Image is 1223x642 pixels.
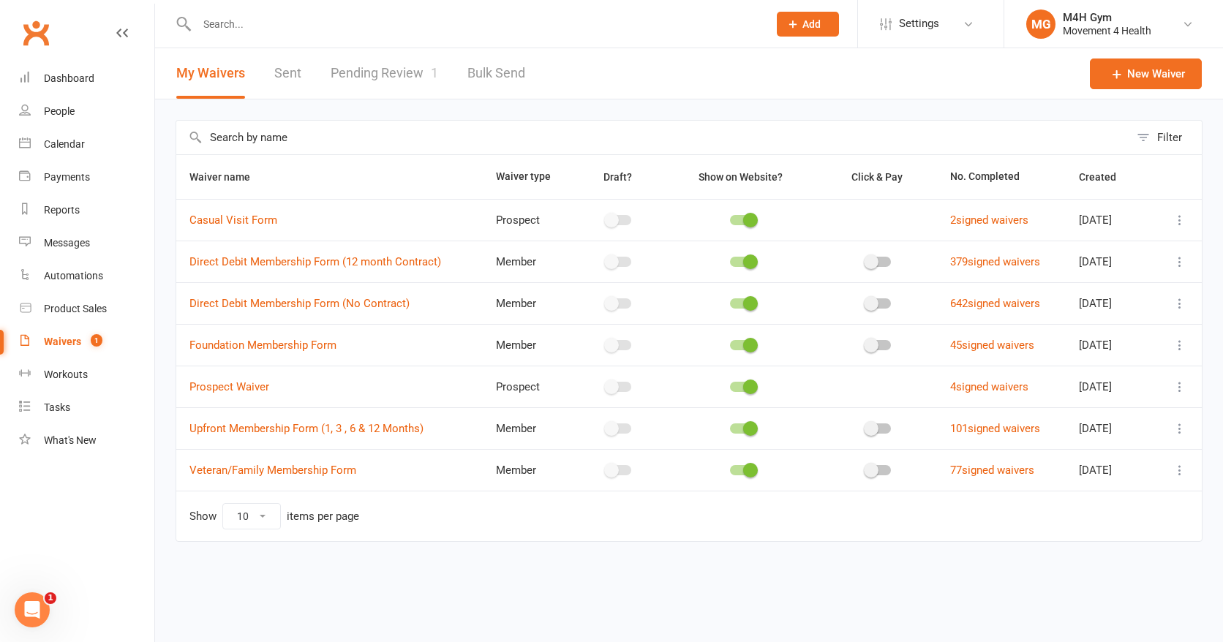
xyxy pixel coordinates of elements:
div: People [44,105,75,117]
span: 1 [45,592,56,604]
th: No. Completed [937,155,1065,199]
div: What's New [44,434,97,446]
a: Pending Review1 [331,48,438,99]
div: Dashboard [44,72,94,84]
span: Created [1079,171,1132,183]
td: Prospect [483,199,572,241]
span: 1 [91,334,102,347]
div: items per page [287,510,359,523]
div: MG [1026,10,1055,39]
td: Member [483,407,572,449]
a: 45signed waivers [950,339,1034,352]
a: Direct Debit Membership Form (No Contract) [189,297,410,310]
a: Direct Debit Membership Form (12 month Contract) [189,255,441,268]
th: Waiver type [483,155,572,199]
button: Waiver name [189,168,266,186]
td: [DATE] [1066,199,1154,241]
div: Waivers [44,336,81,347]
a: Product Sales [19,292,154,325]
td: Member [483,449,572,491]
div: Reports [44,204,80,216]
span: Draft? [603,171,632,183]
td: [DATE] [1066,241,1154,282]
td: [DATE] [1066,407,1154,449]
td: Member [483,282,572,324]
div: Calendar [44,138,85,150]
a: Reports [19,194,154,227]
a: What's New [19,424,154,457]
button: Add [777,12,839,37]
div: Filter [1157,129,1182,146]
a: Dashboard [19,62,154,95]
input: Search by name [176,121,1129,154]
td: [DATE] [1066,449,1154,491]
a: New Waiver [1090,58,1202,89]
button: Filter [1129,121,1202,154]
a: Sent [274,48,301,99]
span: Add [802,18,821,30]
button: Click & Pay [838,168,919,186]
input: Search... [192,14,758,34]
a: 4signed waivers [950,380,1028,393]
button: My Waivers [176,48,245,99]
div: Tasks [44,401,70,413]
a: Foundation Membership Form [189,339,336,352]
td: Member [483,241,572,282]
a: Casual Visit Form [189,214,277,227]
a: Payments [19,161,154,194]
span: Waiver name [189,171,266,183]
div: Workouts [44,369,88,380]
a: Waivers 1 [19,325,154,358]
div: Movement 4 Health [1063,24,1151,37]
a: Automations [19,260,154,292]
a: 642signed waivers [950,297,1040,310]
a: 77signed waivers [950,464,1034,477]
a: Bulk Send [467,48,525,99]
div: M4H Gym [1063,11,1151,24]
td: [DATE] [1066,282,1154,324]
span: Show on Website? [699,171,783,183]
td: Member [483,324,572,366]
div: Messages [44,237,90,249]
a: Clubworx [18,15,54,51]
div: Product Sales [44,303,107,314]
button: Draft? [590,168,648,186]
a: People [19,95,154,128]
a: Workouts [19,358,154,391]
a: Veteran/Family Membership Form [189,464,356,477]
span: 1 [431,65,438,80]
div: Automations [44,270,103,282]
td: Prospect [483,366,572,407]
a: Tasks [19,391,154,424]
a: 101signed waivers [950,422,1040,435]
a: 2signed waivers [950,214,1028,227]
a: Upfront Membership Form (1, 3 , 6 & 12 Months) [189,422,424,435]
td: [DATE] [1066,366,1154,407]
a: Messages [19,227,154,260]
button: Show on Website? [685,168,799,186]
a: Prospect Waiver [189,380,269,393]
div: Show [189,503,359,529]
button: Created [1079,168,1132,186]
iframe: Intercom live chat [15,592,50,627]
span: Settings [899,7,939,40]
td: [DATE] [1066,324,1154,366]
a: 379signed waivers [950,255,1040,268]
div: Payments [44,171,90,183]
a: Calendar [19,128,154,161]
span: Click & Pay [851,171,903,183]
